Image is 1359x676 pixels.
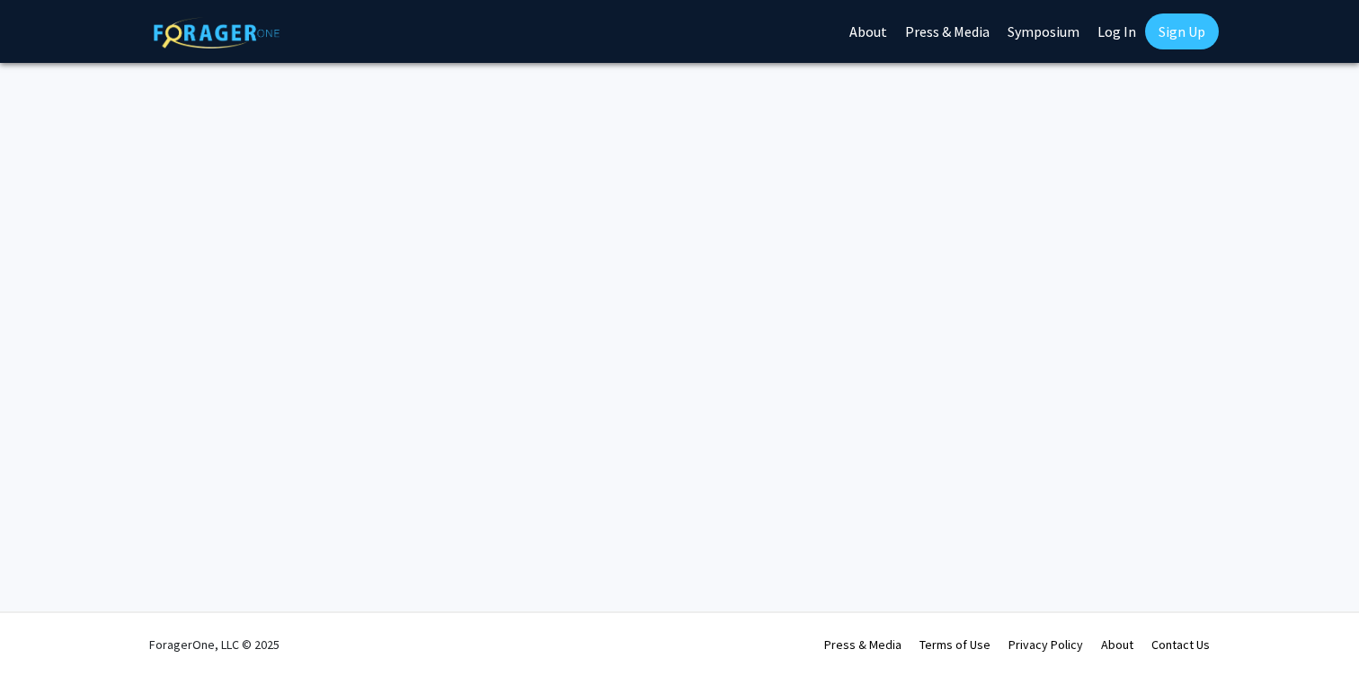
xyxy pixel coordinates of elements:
img: ForagerOne Logo [154,17,280,49]
a: About [1101,636,1133,653]
a: Terms of Use [919,636,990,653]
div: ForagerOne, LLC © 2025 [149,613,280,676]
a: Privacy Policy [1008,636,1083,653]
a: Sign Up [1145,13,1219,49]
a: Contact Us [1151,636,1210,653]
a: Press & Media [824,636,902,653]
